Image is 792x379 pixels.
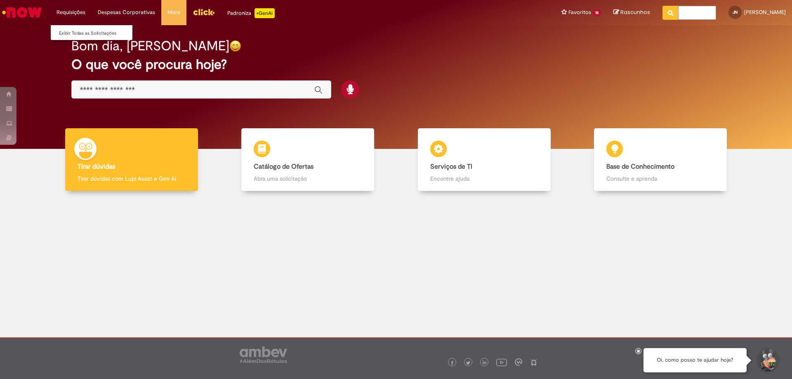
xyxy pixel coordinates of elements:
img: logo_footer_youtube.png [496,357,507,367]
img: happy-face.png [229,40,241,52]
b: Tirar dúvidas [78,162,115,171]
p: Abra uma solicitação [254,174,362,183]
button: Pesquisar [662,6,679,20]
b: Base de Conhecimento [606,162,674,171]
b: Serviços de TI [430,162,472,171]
div: Oi, como posso te ajudar hoje? [643,348,747,372]
span: Requisições [57,8,85,16]
img: logo_footer_workplace.png [515,358,522,366]
ul: Requisições [50,25,133,40]
img: ServiceNow [1,4,43,21]
img: logo_footer_linkedin.png [483,360,487,365]
span: Favoritos [568,8,591,16]
p: Tirar dúvidas com Lupi Assist e Gen Ai [78,174,186,183]
b: Catálogo de Ofertas [254,162,313,171]
a: Base de Conhecimento Consulte e aprenda [573,128,749,191]
p: Consulte e aprenda [606,174,714,183]
span: [PERSON_NAME] [744,9,786,16]
img: click_logo_yellow_360x200.png [193,6,215,18]
img: logo_footer_twitter.png [466,361,470,365]
p: +GenAi [255,8,275,18]
span: Rascunhos [620,8,650,16]
p: Encontre ajuda [430,174,538,183]
button: Iniciar Conversa de Suporte [755,348,780,373]
img: logo_footer_ambev_rotulo_gray.png [240,346,287,363]
a: Catálogo de Ofertas Abra uma solicitação [220,128,396,191]
a: Tirar dúvidas Tirar dúvidas com Lupi Assist e Gen Ai [43,128,220,191]
div: Padroniza [227,8,275,18]
span: Despesas Corporativas [98,8,155,16]
span: More [167,8,180,16]
a: Exibir Todas as Solicitações [51,29,141,38]
a: Serviços de TI Encontre ajuda [396,128,573,191]
span: JN [733,9,738,15]
a: Rascunhos [613,9,650,16]
h2: O que você procura hoje? [71,57,721,72]
h2: Bom dia, [PERSON_NAME] [71,39,229,53]
img: logo_footer_facebook.png [450,361,454,365]
span: 18 [593,9,601,16]
img: logo_footer_naosei.png [530,358,537,366]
